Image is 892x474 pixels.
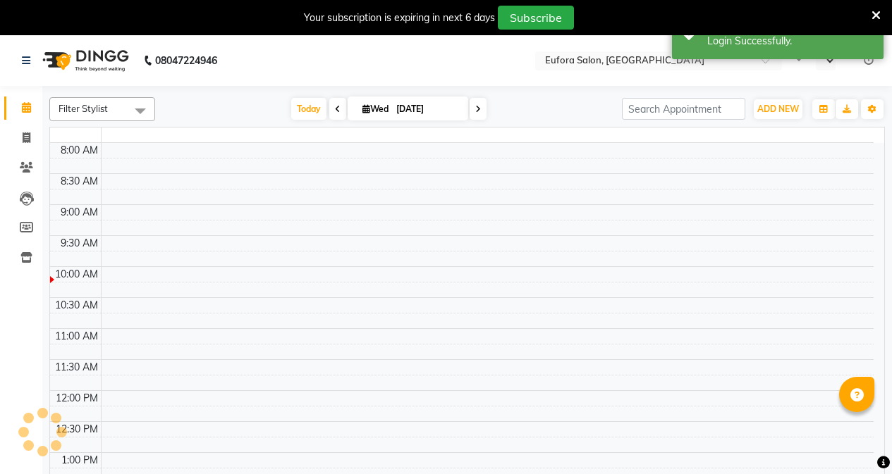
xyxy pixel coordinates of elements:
b: 08047224946 [155,41,217,80]
div: 8:30 AM [58,174,101,189]
img: logo [36,41,133,80]
span: Filter Stylist [59,103,108,114]
button: Subscribe [498,6,574,30]
span: Today [291,98,326,120]
div: Login Successfully. [707,34,873,49]
div: Your subscription is expiring in next 6 days [304,11,495,25]
input: 2025-09-03 [392,99,463,120]
div: 12:30 PM [53,422,101,437]
div: 12:00 PM [53,391,101,406]
span: Wed [359,104,392,114]
div: 8:00 AM [58,143,101,158]
button: ADD NEW [754,99,802,119]
div: 11:00 AM [52,329,101,344]
div: 10:30 AM [52,298,101,313]
span: ADD NEW [757,104,799,114]
div: 9:00 AM [58,205,101,220]
div: 9:30 AM [58,236,101,251]
div: 10:00 AM [52,267,101,282]
div: 11:30 AM [52,360,101,375]
input: Search Appointment [622,98,745,120]
div: 1:00 PM [59,453,101,468]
